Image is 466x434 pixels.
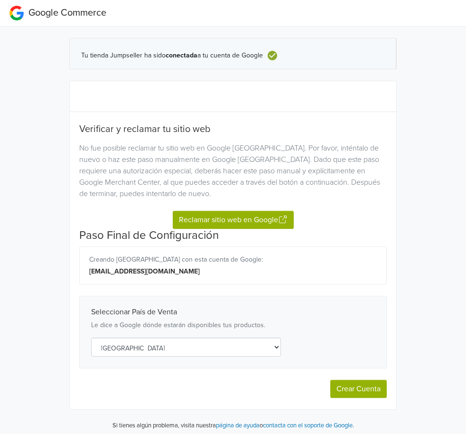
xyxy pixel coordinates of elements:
span: Tu tienda Jumpseller ha sido a tu cuenta de Google [81,52,263,60]
div: Creando [GEOGRAPHIC_DATA] con esta cuenta de Google: [89,255,377,264]
div: [EMAIL_ADDRESS][DOMAIN_NAME] [89,266,377,276]
button: Crear Cuenta [330,380,387,398]
h4: Seleccionar País de Venta [91,308,375,317]
a: contacta con el soporte de Google [263,422,353,429]
p: Le dice a Google dónde estarán disponibles tus productos. [91,321,375,330]
span: Google Commerce [28,7,106,19]
div: No fue posible reclamar tu sitio web en Google [GEOGRAPHIC_DATA]. Por favor, inténtalo de nuevo o... [72,142,394,199]
h5: Verificar y reclamar tu sitio web [79,123,387,135]
h4: Paso Final de Configuración [79,229,387,243]
a: página de ayuda [216,422,260,429]
p: Si tienes algún problema, visita nuestra o . [112,421,354,431]
button: Reclamar sitio web en Google [173,211,294,229]
b: conectada [166,51,197,59]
